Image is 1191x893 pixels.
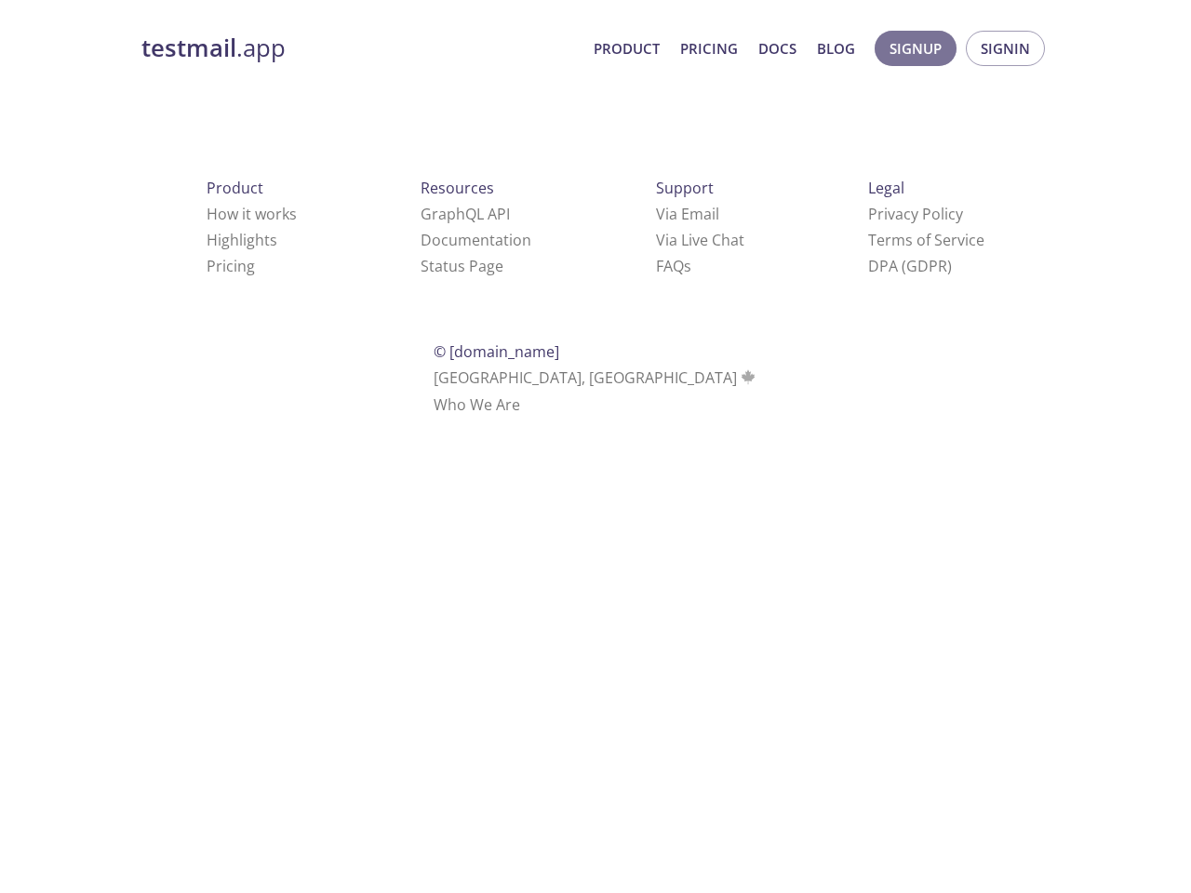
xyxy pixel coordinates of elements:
[868,204,963,224] a: Privacy Policy
[594,36,660,60] a: Product
[434,394,520,415] a: Who We Are
[817,36,855,60] a: Blog
[434,367,758,388] span: [GEOGRAPHIC_DATA], [GEOGRAPHIC_DATA]
[868,230,984,250] a: Terms of Service
[890,36,942,60] span: Signup
[207,178,263,198] span: Product
[421,256,503,276] a: Status Page
[656,256,691,276] a: FAQ
[656,178,714,198] span: Support
[758,36,796,60] a: Docs
[207,256,255,276] a: Pricing
[656,230,744,250] a: Via Live Chat
[868,256,952,276] a: DPA (GDPR)
[207,204,297,224] a: How it works
[966,31,1045,66] button: Signin
[656,204,719,224] a: Via Email
[434,341,559,362] span: © [DOMAIN_NAME]
[207,230,277,250] a: Highlights
[684,256,691,276] span: s
[868,178,904,198] span: Legal
[141,33,579,64] a: testmail.app
[141,32,236,64] strong: testmail
[421,204,510,224] a: GraphQL API
[981,36,1030,60] span: Signin
[875,31,957,66] button: Signup
[421,178,494,198] span: Resources
[421,230,531,250] a: Documentation
[680,36,738,60] a: Pricing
